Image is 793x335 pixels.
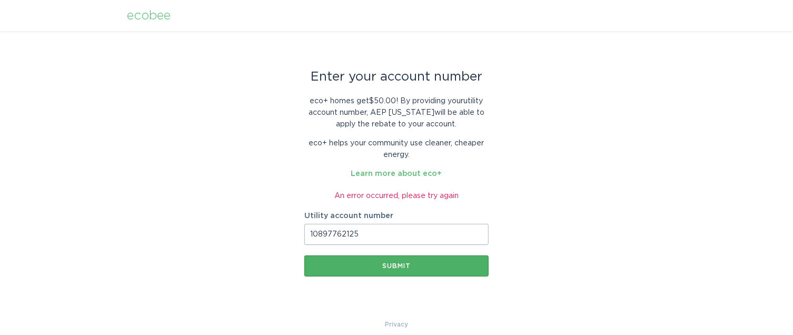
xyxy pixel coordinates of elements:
a: Privacy Policy & Terms of Use [385,319,408,330]
div: ecobee [127,10,171,22]
div: Enter your account number [304,71,489,83]
div: An error occurred, please try again [304,190,489,202]
p: eco+ helps your community use cleaner, cheaper energy. [304,137,489,161]
button: Submit [304,255,489,277]
label: Utility account number [304,212,489,220]
div: Submit [310,263,483,269]
a: Learn more about eco+ [351,170,442,178]
p: eco+ homes get $50.00 ! By providing your utility account number , AEP [US_STATE] will be able to... [304,95,489,130]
